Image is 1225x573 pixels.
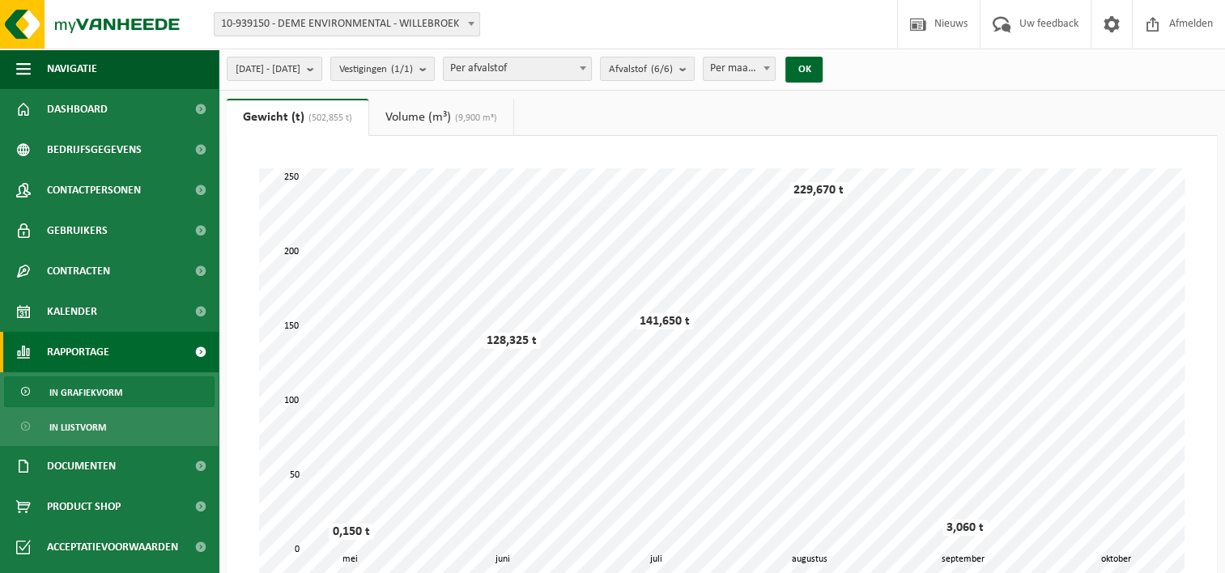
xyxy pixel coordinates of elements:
[47,446,116,486] span: Documenten
[391,64,413,74] count: (1/1)
[443,57,592,81] span: Per afvalstof
[47,49,97,89] span: Navigatie
[47,170,141,210] span: Contactpersonen
[47,210,108,251] span: Gebruikers
[215,13,479,36] span: 10-939150 - DEME ENVIRONMENTAL - WILLEBROEK
[369,99,513,136] a: Volume (m³)
[483,333,541,349] div: 128,325 t
[227,99,368,136] a: Gewicht (t)
[47,332,109,372] span: Rapportage
[651,64,673,74] count: (6/6)
[304,113,352,123] span: (502,855 t)
[785,57,823,83] button: OK
[47,527,178,567] span: Acceptatievoorwaarden
[942,520,988,536] div: 3,060 t
[227,57,322,81] button: [DATE] - [DATE]
[636,313,694,329] div: 141,650 t
[329,524,374,540] div: 0,150 t
[451,113,497,123] span: (9,900 m³)
[609,57,673,82] span: Afvalstof
[600,57,695,81] button: Afvalstof(6/6)
[330,57,435,81] button: Vestigingen(1/1)
[704,57,776,80] span: Per maand
[49,377,122,408] span: In grafiekvorm
[47,251,110,291] span: Contracten
[4,376,215,407] a: In grafiekvorm
[703,57,776,81] span: Per maand
[49,412,106,443] span: In lijstvorm
[47,486,121,527] span: Product Shop
[339,57,413,82] span: Vestigingen
[47,129,142,170] span: Bedrijfsgegevens
[47,89,108,129] span: Dashboard
[214,12,480,36] span: 10-939150 - DEME ENVIRONMENTAL - WILLEBROEK
[236,57,300,82] span: [DATE] - [DATE]
[789,182,848,198] div: 229,670 t
[4,411,215,442] a: In lijstvorm
[444,57,591,80] span: Per afvalstof
[47,291,97,332] span: Kalender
